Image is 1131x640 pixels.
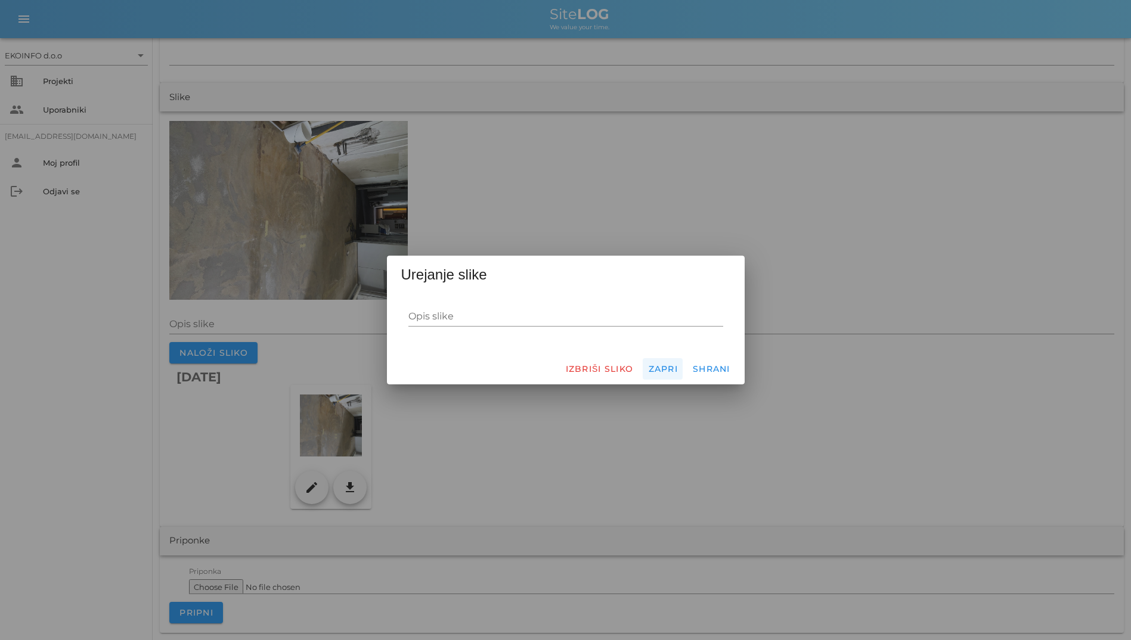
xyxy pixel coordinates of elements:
[560,358,638,380] button: Izbriši sliko
[647,364,678,374] span: Zapri
[687,358,735,380] button: Shrani
[565,364,633,374] span: Izbriši sliko
[401,265,487,284] span: Urejanje slike
[692,364,730,374] span: Shrani
[643,358,683,380] button: Zapri
[1071,583,1131,640] div: Pripomoček za klepet
[1071,583,1131,640] iframe: Chat Widget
